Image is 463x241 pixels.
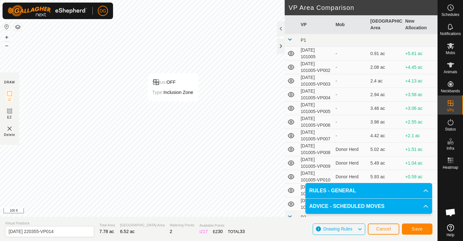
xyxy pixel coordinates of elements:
[403,170,438,184] td: +0.59 ac
[441,13,459,17] span: Schedules
[14,23,22,31] button: Map Layers
[309,187,356,195] span: RULES - GENERAL
[368,115,402,129] td: 3.98 ac
[441,89,460,93] span: Neckbands
[336,174,365,180] div: Donor Herd
[336,119,365,125] div: -
[309,202,384,210] span: ADVICE - SCHEDULED MOVES
[203,229,208,234] span: 17
[120,223,165,228] span: [GEOGRAPHIC_DATA] Area
[152,89,193,96] div: Inclusion Zone
[403,115,438,129] td: +2.55 ac
[194,209,217,214] a: Privacy Policy
[447,108,454,112] span: VPs
[218,229,223,234] span: 30
[298,156,333,170] td: [DATE] 101005-VP009
[213,228,223,235] div: EZ
[298,15,333,34] th: VP
[368,15,402,34] th: [GEOGRAPHIC_DATA] Area
[336,132,365,139] div: -
[301,38,306,43] span: P1
[368,47,402,60] td: 0.91 ac
[368,129,402,143] td: 4.42 ac
[8,5,87,17] img: Gallagher Logo
[323,226,352,231] span: Drawing Rules
[170,223,194,228] span: Watering Points
[7,115,12,120] span: EZ
[225,209,244,214] a: Contact Us
[152,78,193,86] div: OFF
[199,223,245,228] span: Available Points
[403,143,438,156] td: +1.51 ac
[368,102,402,115] td: 3.46 ac
[438,222,463,239] a: Help
[288,4,438,11] h2: VP Area Comparison
[368,143,402,156] td: 5.02 ac
[403,156,438,170] td: +1.04 ac
[298,47,333,60] td: [DATE] 101005
[376,226,391,231] span: Cancel
[336,64,365,71] div: -
[301,215,306,220] span: P2
[333,15,368,34] th: Mob
[403,15,438,34] th: New Allocation
[305,199,432,214] p-accordion-header: ADVICE - SCHEDULED MOVES
[336,50,365,57] div: -
[445,127,456,131] span: Status
[3,23,11,31] button: Reset Map
[368,74,402,88] td: 2.4 ac
[305,183,432,198] p-accordion-header: RULES - GENERAL
[240,229,245,234] span: 33
[298,88,333,102] td: [DATE] 101005-VP004
[368,60,402,74] td: 2.08 ac
[5,221,94,226] span: Virtual Paddock
[443,166,458,169] span: Heatmap
[298,102,333,115] td: [DATE] 101005-VP005
[99,223,115,228] span: Total Area
[170,229,172,234] span: 2
[298,115,333,129] td: [DATE] 101005-VP006
[199,228,208,235] div: IZ
[298,197,333,211] td: [DATE] 101005-VP012
[298,143,333,156] td: [DATE] 101005-VP008
[120,229,135,234] span: 6.52 ac
[403,74,438,88] td: +4.13 ac
[298,184,333,197] td: [DATE] 101005-VP011
[8,97,11,102] span: IZ
[402,223,432,235] button: Save
[298,60,333,74] td: [DATE] 101005-VP002
[403,88,438,102] td: +3.58 ac
[4,132,15,137] span: Delete
[441,203,460,222] div: Open chat
[368,88,402,102] td: 2.94 ac
[403,60,438,74] td: +4.45 ac
[336,78,365,84] div: -
[6,125,13,132] img: VP
[403,129,438,143] td: +2.1 ac
[3,42,11,49] button: –
[298,129,333,143] td: [DATE] 101005-VP007
[99,229,114,234] span: 7.78 ac
[100,8,106,14] span: DG
[440,32,461,36] span: Notifications
[336,91,365,98] div: -
[368,170,402,184] td: 5.93 ac
[403,47,438,60] td: +5.61 ac
[446,51,455,55] span: Mobs
[298,74,333,88] td: [DATE] 101005-VP003
[298,170,333,184] td: [DATE] 101005-VP010
[336,105,365,112] div: -
[446,146,454,150] span: Infra
[336,146,365,153] div: Donor Herd
[336,160,365,167] div: Donor Herd
[368,223,399,235] button: Cancel
[446,233,454,237] span: Help
[368,156,402,170] td: 5.49 ac
[412,226,423,231] span: Save
[403,102,438,115] td: +3.06 ac
[228,228,245,235] div: TOTAL
[152,90,163,95] label: Type:
[444,70,457,74] span: Animals
[3,33,11,41] button: +
[4,80,15,85] div: DRAW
